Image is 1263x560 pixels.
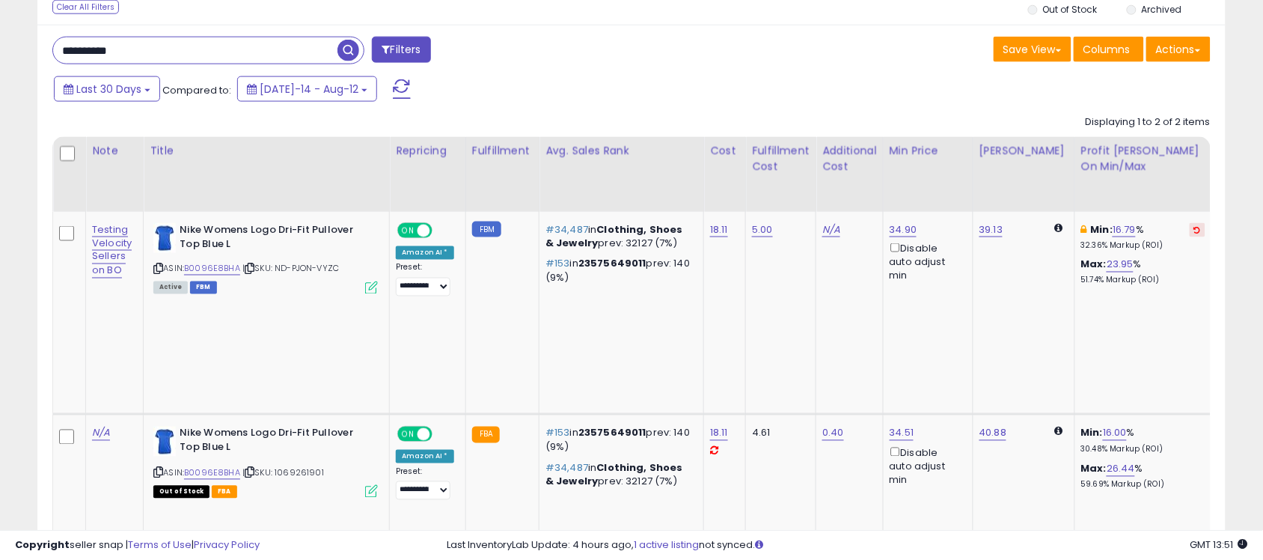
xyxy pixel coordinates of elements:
[396,263,454,296] div: Preset:
[1074,137,1217,212] th: The percentage added to the cost of goods (COGS) that forms the calculator for Min & Max prices.
[180,223,361,255] b: Nike Womens Logo Dri-Fit Pullover Top Blue L
[184,263,240,276] a: B0096E8BHA
[399,225,418,237] span: ON
[545,143,697,159] div: Avg. Sales Rank
[54,76,160,102] button: Last 30 Days
[545,461,588,475] span: #34,487
[1086,115,1211,130] div: Displaying 1 to 2 of 2 items
[1043,3,1098,16] label: Out of Stock
[890,222,917,237] a: 34.90
[1103,426,1127,441] a: 16.00
[153,427,176,457] img: 31-Q8vu++AL._SL40_.jpg
[822,426,844,441] a: 0.40
[1083,42,1131,57] span: Columns
[430,428,454,441] span: OFF
[545,222,683,250] span: Clothing, Shoes & Jewelry
[242,263,339,275] span: | SKU: ND-PJON-VYZC
[1091,222,1113,237] b: Min:
[184,467,240,480] a: B0096E8BHA
[260,82,358,97] span: [DATE]-14 - Aug-12
[890,143,967,159] div: Min Price
[372,37,430,63] button: Filters
[1081,258,1107,272] b: Max:
[153,486,210,499] span: All listings that are currently out of stock and unavailable for purchase on Amazon
[1081,223,1205,251] div: %
[634,538,700,552] a: 1 active listing
[396,450,454,463] div: Amazon AI *
[1081,426,1104,440] b: Min:
[1107,258,1134,273] a: 23.95
[545,461,683,489] span: Clothing, Shoes & Jewelry
[76,82,141,97] span: Last 30 Days
[190,281,217,294] span: FBM
[1081,445,1205,455] p: 30.48% Markup (ROI)
[545,258,692,284] p: in prev: 140 (9%)
[1081,240,1205,251] p: 32.36% Markup (ROI)
[890,240,961,283] div: Disable auto adjust min
[212,486,237,499] span: FBA
[92,143,137,159] div: Note
[153,427,378,496] div: ASIN:
[578,426,646,440] span: 23575649011
[153,281,188,294] span: All listings currently available for purchase on Amazon
[752,143,810,174] div: Fulfillment Cost
[545,257,570,271] span: #153
[710,143,739,159] div: Cost
[545,427,692,454] p: in prev: 140 (9%)
[1081,463,1205,490] div: %
[994,37,1071,62] button: Save View
[710,222,728,237] a: 18.11
[399,428,418,441] span: ON
[1142,3,1182,16] label: Archived
[472,143,533,159] div: Fulfillment
[396,143,459,159] div: Repricing
[752,222,773,237] a: 5.00
[1074,37,1144,62] button: Columns
[545,426,570,440] span: #153
[752,427,804,440] div: 4.61
[396,467,454,501] div: Preset:
[92,222,132,279] a: Testing Velocity Sellers on BO
[180,427,361,458] b: Nike Womens Logo Dri-Fit Pullover Top Blue L
[979,426,1007,441] a: 40.88
[1081,276,1205,286] p: 51.74% Markup (ROI)
[1081,427,1205,454] div: %
[545,462,692,489] p: in prev: 32127 (7%)
[890,426,914,441] a: 34.51
[545,223,692,250] p: in prev: 32127 (7%)
[1113,222,1136,237] a: 16.79
[15,538,70,552] strong: Copyright
[1190,538,1248,552] span: 2025-09-12 13:51 GMT
[242,467,324,479] span: | SKU: 1069261901
[822,222,840,237] a: N/A
[822,143,877,174] div: Additional Cost
[890,445,961,487] div: Disable auto adjust min
[128,538,192,552] a: Terms of Use
[237,76,377,102] button: [DATE]-14 - Aug-12
[1081,143,1211,174] div: Profit [PERSON_NAME] on Min/Max
[545,222,588,237] span: #34,487
[1107,462,1135,477] a: 26.44
[162,83,231,97] span: Compared to:
[979,222,1003,237] a: 39.13
[1081,258,1205,286] div: %
[472,222,501,237] small: FBM
[578,257,646,271] span: 23575649011
[150,143,383,159] div: Title
[396,246,454,260] div: Amazon AI *
[153,223,378,293] div: ASIN:
[447,538,1248,553] div: Last InventoryLab Update: 4 hours ago, not synced.
[979,143,1068,159] div: [PERSON_NAME]
[472,427,500,443] small: FBA
[15,538,260,553] div: seller snap | |
[153,223,176,253] img: 31-Q8vu++AL._SL40_.jpg
[194,538,260,552] a: Privacy Policy
[1081,462,1107,476] b: Max:
[1146,37,1211,62] button: Actions
[430,225,454,237] span: OFF
[710,426,728,441] a: 18.11
[92,426,110,441] a: N/A
[1081,480,1205,490] p: 59.69% Markup (ROI)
